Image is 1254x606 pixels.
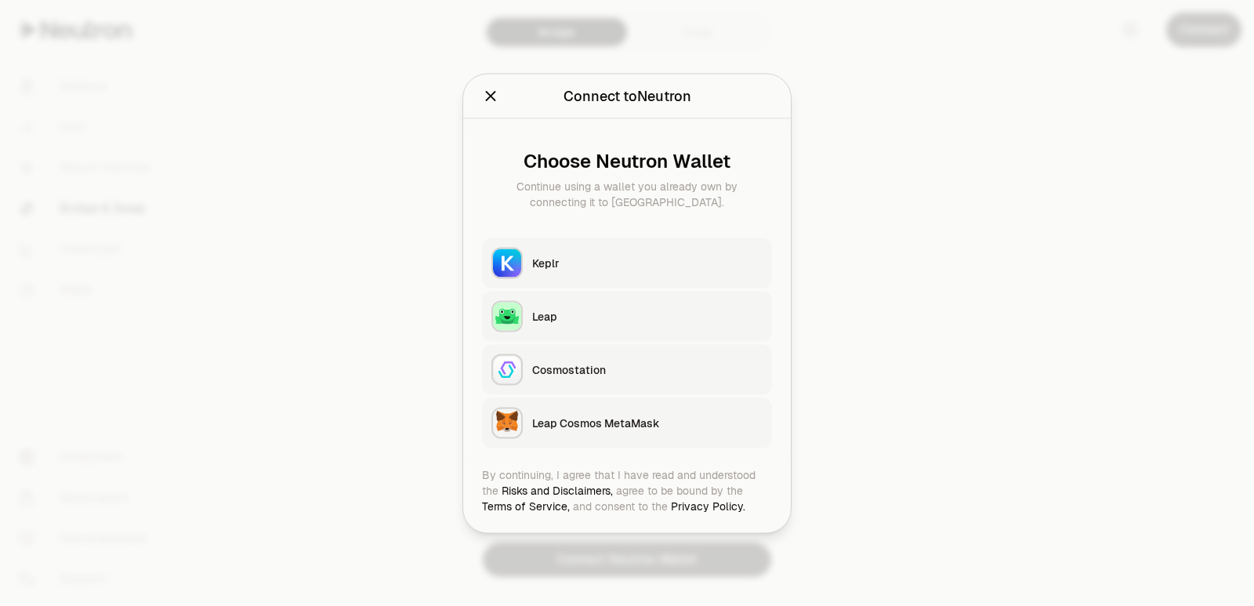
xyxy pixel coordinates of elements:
[482,499,570,513] a: Terms of Service,
[493,355,521,383] img: Cosmostation
[532,308,763,324] div: Leap
[564,85,691,107] div: Connect to Neutron
[493,302,521,330] img: Leap
[482,291,772,341] button: LeapLeap
[495,178,759,209] div: Continue using a wallet you already own by connecting it to [GEOGRAPHIC_DATA].
[482,466,772,513] div: By continuing, I agree that I have read and understood the agree to be bound by the and consent t...
[532,415,763,430] div: Leap Cosmos MetaMask
[532,361,763,377] div: Cosmostation
[482,238,772,288] button: KeplrKeplr
[671,499,745,513] a: Privacy Policy.
[493,408,521,437] img: Leap Cosmos MetaMask
[495,150,759,172] div: Choose Neutron Wallet
[482,397,772,448] button: Leap Cosmos MetaMaskLeap Cosmos MetaMask
[532,255,763,270] div: Keplr
[482,344,772,394] button: CosmostationCosmostation
[502,483,613,497] a: Risks and Disclaimers,
[482,85,499,107] button: Close
[493,249,521,277] img: Keplr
